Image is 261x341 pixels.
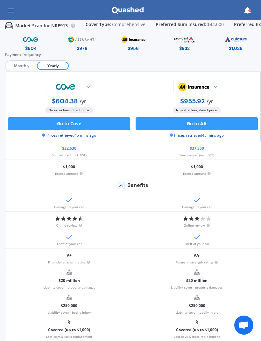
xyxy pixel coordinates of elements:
div: Payment frequency [5,51,261,58]
small: Lost keys & locks replacement [46,335,92,338]
img: Cove [47,80,85,94]
small: Online review [56,223,82,227]
button: Go to AA [136,117,258,130]
img: Lost keys & locks replacement [67,320,71,324]
small: Liability cover - property damages [43,285,95,289]
img: Liability cover - property damages [194,269,200,275]
p: $250,000 [61,301,77,310]
span: / yr [207,98,213,105]
p: $32,630 [62,144,76,153]
small: Financial strength rating [176,260,218,264]
img: Autosure.webp [221,34,250,45]
span: Cover Type: [86,22,111,30]
button: Go to Cove [8,117,130,130]
p: Market Scan for NRE913 [15,23,68,29]
span: Yearly [37,62,69,70]
img: Provident.png [170,34,199,45]
p: $37,350 [190,144,204,153]
small: Theft of your car [57,242,82,246]
div: $978 [77,45,88,51]
small: Damage to your car [182,205,212,209]
img: Liability cover - bodily injury [67,295,72,300]
div: Benefits [5,178,261,193]
b: $604.38 [52,97,78,105]
small: Sum insured (incl. GST) [180,153,214,157]
small: Online review [184,223,210,227]
small: Excess amount [183,172,211,175]
p: $1,000 [63,162,75,172]
div: $932 [179,45,190,51]
small: Liability cover - bodily injury [48,310,91,314]
p: A+ [67,251,72,260]
p: $20 million [186,276,208,285]
small: Liability cover - property damages [171,285,223,289]
p: $250,000 [189,301,205,310]
span: Prices retrieved 45 mins ago [42,133,96,138]
span: Comprehensive [112,22,145,30]
div: $956 [128,45,139,51]
small: Financial strength rating [48,260,90,264]
span: Preferred Sum Insured: [156,22,206,30]
p: $20 million [59,276,80,285]
small: Liability cover - bodily injury [175,310,218,314]
span: Monthly [6,62,37,70]
small: Lost keys & locks replacement [174,335,220,338]
span: Prices retrieved 45 mins ago [170,133,224,138]
img: Liability cover - property damages [67,269,72,275]
small: Theft of your car [184,242,209,246]
img: Cove.webp [16,34,45,45]
p: Covered (up to $1,000) [176,325,218,335]
small: Excess amount [55,172,83,175]
p: $1,000 [191,162,203,172]
small: Sum insured (incl. GST) [52,153,87,157]
img: AA.webp [118,34,148,45]
span: No extra fees, direct price. [173,107,221,113]
span: / yr [80,98,86,105]
img: Lost keys & locks replacement [195,320,199,324]
div: $604 [25,45,37,51]
a: Open chat [234,316,253,335]
img: Liability cover - bodily injury [194,295,200,300]
img: Assurant.png [67,34,97,45]
p: AA- [194,251,200,260]
b: $955.92 [180,97,205,105]
div: $1,026 [229,45,243,51]
span: $44,000 [207,22,224,30]
img: AA [174,80,213,94]
small: Damage to your car [54,205,84,209]
img: car.f15378c7a67c060ca3f3.svg [5,22,13,30]
p: Covered (up to $1,000) [48,325,90,335]
span: No extra fees, direct price. [45,107,93,113]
